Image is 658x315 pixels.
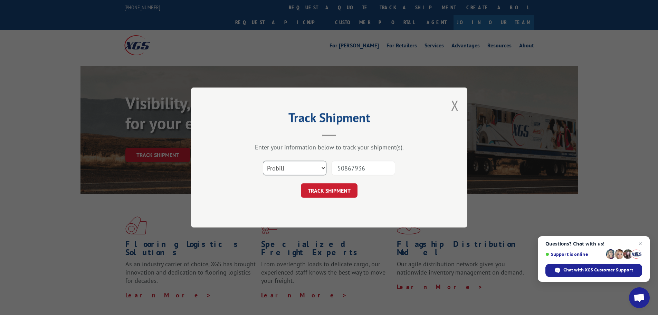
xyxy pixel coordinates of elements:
[629,287,650,308] div: Open chat
[301,183,357,198] button: TRACK SHIPMENT
[636,240,645,248] span: Close chat
[226,143,433,151] div: Enter your information below to track your shipment(s).
[563,267,633,273] span: Chat with XGS Customer Support
[545,241,642,247] span: Questions? Chat with us!
[226,113,433,126] h2: Track Shipment
[545,264,642,277] div: Chat with XGS Customer Support
[451,96,459,114] button: Close modal
[332,161,395,175] input: Number(s)
[545,252,603,257] span: Support is online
